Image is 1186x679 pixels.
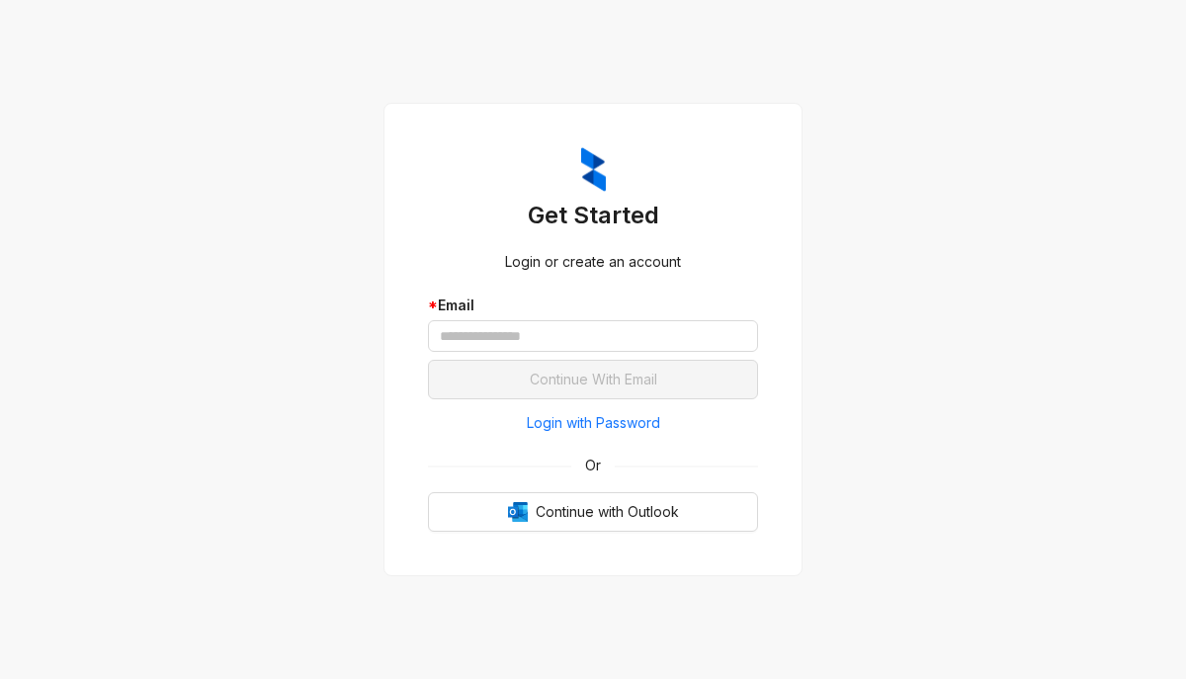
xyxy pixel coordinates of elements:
[428,251,758,273] div: Login or create an account
[508,502,528,522] img: Outlook
[428,200,758,231] h3: Get Started
[428,360,758,399] button: Continue With Email
[536,501,679,523] span: Continue with Outlook
[428,295,758,316] div: Email
[571,455,615,476] span: Or
[527,412,660,434] span: Login with Password
[581,147,606,193] img: ZumaIcon
[428,492,758,532] button: OutlookContinue with Outlook
[428,407,758,439] button: Login with Password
